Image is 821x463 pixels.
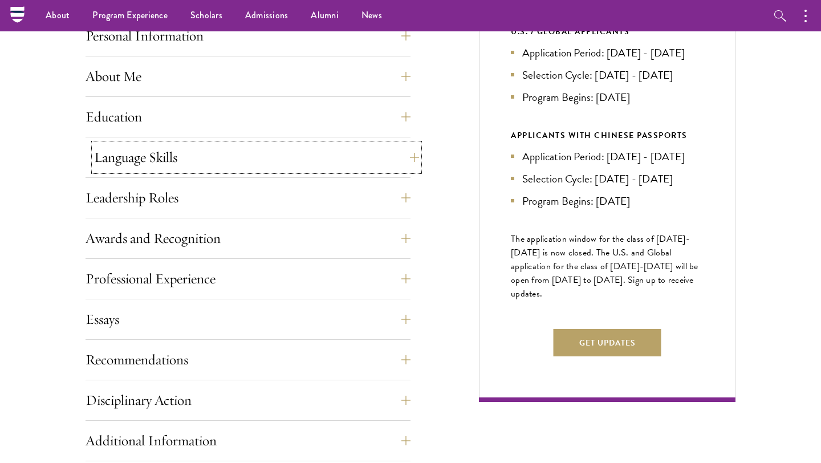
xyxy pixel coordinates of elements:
[86,427,410,454] button: Additional Information
[554,329,661,356] button: Get Updates
[86,387,410,414] button: Disciplinary Action
[511,232,698,300] span: The application window for the class of [DATE]-[DATE] is now closed. The U.S. and Global applicat...
[511,128,704,143] div: APPLICANTS WITH CHINESE PASSPORTS
[511,25,704,39] div: U.S. / GLOBAL APPLICANTS
[511,148,704,165] li: Application Period: [DATE] - [DATE]
[511,170,704,187] li: Selection Cycle: [DATE] - [DATE]
[86,63,410,90] button: About Me
[86,103,410,131] button: Education
[86,346,410,373] button: Recommendations
[511,67,704,83] li: Selection Cycle: [DATE] - [DATE]
[511,44,704,61] li: Application Period: [DATE] - [DATE]
[94,144,419,171] button: Language Skills
[86,22,410,50] button: Personal Information
[86,306,410,333] button: Essays
[511,89,704,105] li: Program Begins: [DATE]
[86,225,410,252] button: Awards and Recognition
[86,265,410,293] button: Professional Experience
[86,184,410,212] button: Leadership Roles
[511,193,704,209] li: Program Begins: [DATE]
